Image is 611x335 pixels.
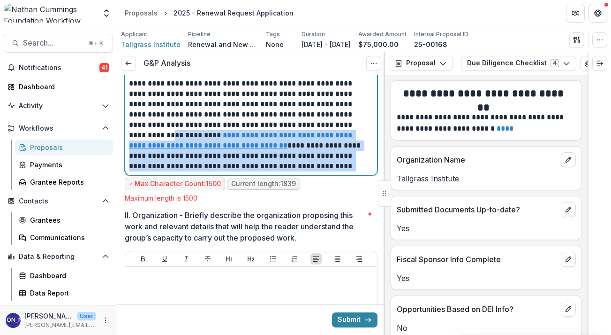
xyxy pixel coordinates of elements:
[125,8,158,18] div: Proposals
[461,56,576,71] button: Due Diligence Checklist4
[159,253,170,265] button: Underline
[19,82,106,92] div: Dashboard
[125,210,364,243] p: II. Organization - Briefly describe the organization proposing this work and relevant details tha...
[561,202,576,217] button: edit
[332,253,343,265] button: Align Center
[30,160,106,170] div: Payments
[181,253,192,265] button: Italicize
[397,273,576,284] p: Yes
[15,140,113,155] a: Proposals
[188,30,211,39] p: Pipeline
[224,253,235,265] button: Heading 1
[245,253,256,265] button: Heading 2
[302,39,351,49] p: [DATE] - [DATE]
[19,102,98,110] span: Activity
[561,302,576,317] button: edit
[397,322,576,334] p: No
[121,30,147,39] p: Applicant
[135,180,221,188] p: Max Character Count: 1500
[15,157,113,172] a: Payments
[15,268,113,283] a: Dashboard
[267,253,279,265] button: Bullet List
[397,173,576,184] p: Tallgrass Institute
[4,34,113,53] button: Search...
[77,312,96,320] p: User
[358,30,407,39] p: Awarded Amount
[4,194,113,209] button: Open Contacts
[266,39,284,49] p: None
[580,56,595,71] button: View Attached Files
[15,285,113,301] a: Data Report
[4,79,113,94] a: Dashboard
[99,63,109,72] span: 41
[4,60,113,75] button: Notifications41
[202,253,213,265] button: Strike
[561,152,576,167] button: edit
[30,142,106,152] div: Proposals
[24,321,96,329] p: [PERSON_NAME][EMAIL_ADDRESS][PERSON_NAME][DOMAIN_NAME]
[19,253,98,261] span: Data & Reporting
[30,177,106,187] div: Grantee Reports
[24,311,73,321] p: [PERSON_NAME] San [PERSON_NAME]
[310,253,322,265] button: Align Left
[358,39,399,49] p: $75,000.00
[366,56,381,71] button: Options
[100,315,111,326] button: More
[354,253,365,265] button: Align Right
[389,56,453,71] button: Proposal
[19,64,99,72] span: Notifications
[4,4,96,23] img: Nathan Cummings Foundation Workflow Sandbox logo
[121,6,161,20] a: Proposals
[4,98,113,113] button: Open Activity
[19,125,98,132] span: Workflows
[4,121,113,136] button: Open Workflows
[137,253,149,265] button: Bold
[173,8,294,18] div: 2025 - Renewal Request Application
[15,230,113,245] a: Communications
[86,38,105,48] div: ⌘ + K
[30,288,106,298] div: Data Report
[188,39,258,49] p: Renewal and New Grants Pipeline
[397,223,576,234] p: Yes
[302,30,325,39] p: Duration
[121,6,297,20] nav: breadcrumb
[231,180,296,188] p: Current length: 1839
[100,4,113,23] button: Open entity switcher
[23,39,83,47] span: Search...
[588,4,607,23] button: Get Help
[397,254,557,265] p: Fiscal Sponsor Info Complete
[414,30,468,39] p: Internal Proposal ID
[15,174,113,190] a: Grantee Reports
[266,30,280,39] p: Tags
[332,312,377,327] button: Submit
[397,154,557,165] p: Organization Name
[30,215,106,225] div: Grantees
[143,59,190,68] h3: G&P Analysis
[19,197,98,205] span: Contacts
[4,249,113,264] button: Open Data & Reporting
[561,252,576,267] button: edit
[30,271,106,280] div: Dashboard
[592,56,607,71] button: Expand right
[121,39,181,49] a: Tallgrass Institute
[125,194,377,202] div: Maximum length is 1500
[397,204,557,215] p: Submitted Documents Up-to-date?
[289,253,300,265] button: Ordered List
[15,212,113,228] a: Grantees
[397,304,557,315] p: Opportunities Based on DEI Info?
[566,4,585,23] button: Partners
[30,233,106,242] div: Communications
[414,39,447,49] p: 25-00168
